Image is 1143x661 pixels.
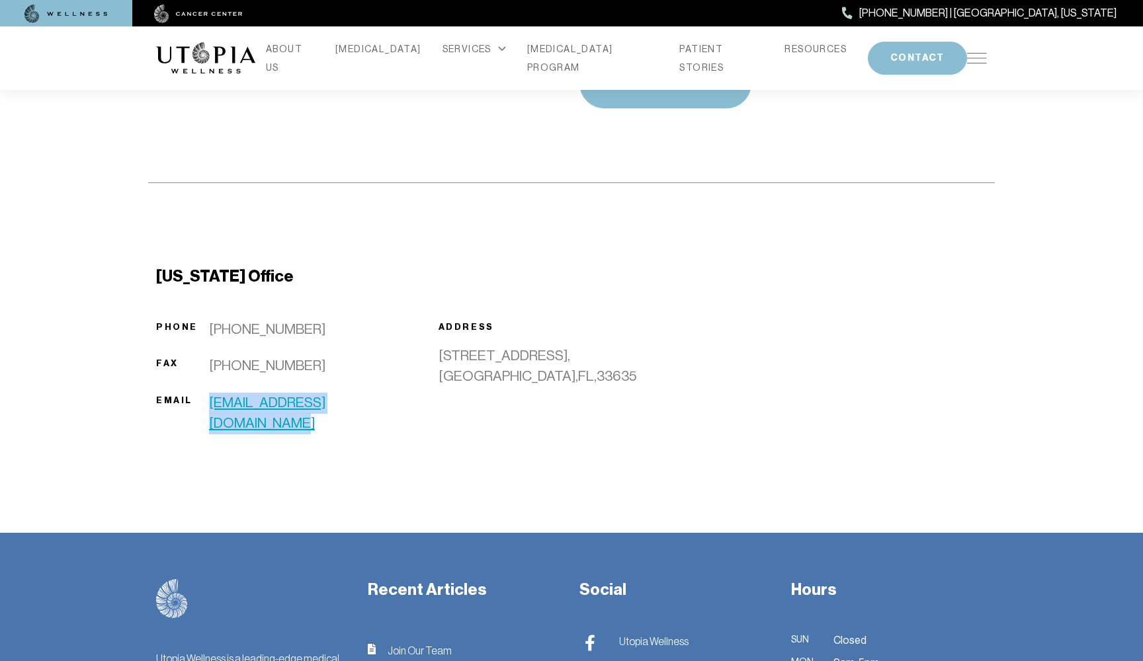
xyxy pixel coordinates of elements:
a: [PHONE_NUMBER] | [GEOGRAPHIC_DATA], [US_STATE] [842,5,1117,22]
a: Utopia Wellness Utopia Wellness [579,632,765,651]
a: [STREET_ADDRESS],[GEOGRAPHIC_DATA],FL,33635 [439,346,705,387]
h3: [US_STATE] Office [156,266,987,288]
div: [PHONE_NUMBER] [209,356,325,377]
div: [STREET_ADDRESS], [GEOGRAPHIC_DATA], FL, 33635 [439,346,571,387]
span: Email [156,393,209,434]
h3: Recent Articles [368,579,564,601]
img: cancer center [154,5,243,23]
span: Closed [833,632,867,649]
a: ABOUT US [266,40,314,77]
a: RESOURCES [784,40,847,58]
span: Sun [791,632,818,649]
img: Utopia Wellness [579,635,601,651]
a: [PHONE_NUMBER] [209,319,325,340]
span: [PHONE_NUMBER] | [GEOGRAPHIC_DATA], [US_STATE] [859,5,1117,22]
img: logo [156,42,255,74]
img: icon-hamburger [967,53,987,63]
span: Phone [156,319,209,340]
a: [MEDICAL_DATA] PROGRAM [527,40,659,77]
h3: Social [579,579,775,601]
div: SERVICES [443,40,506,58]
a: PATIENT STORIES [679,40,763,77]
a: [EMAIL_ADDRESS][DOMAIN_NAME] [209,393,423,434]
img: wellness [24,5,108,23]
img: logo [156,579,188,619]
div: Address [439,319,705,335]
span: Fax [156,356,209,377]
span: Join Our Team [388,642,452,658]
h3: Hours [791,579,987,601]
button: CONTACT [868,42,967,75]
a: [MEDICAL_DATA] [335,40,421,58]
a: iconJoin Our Team [368,642,564,658]
span: Utopia Wellness [619,633,689,649]
img: icon [368,644,376,654]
